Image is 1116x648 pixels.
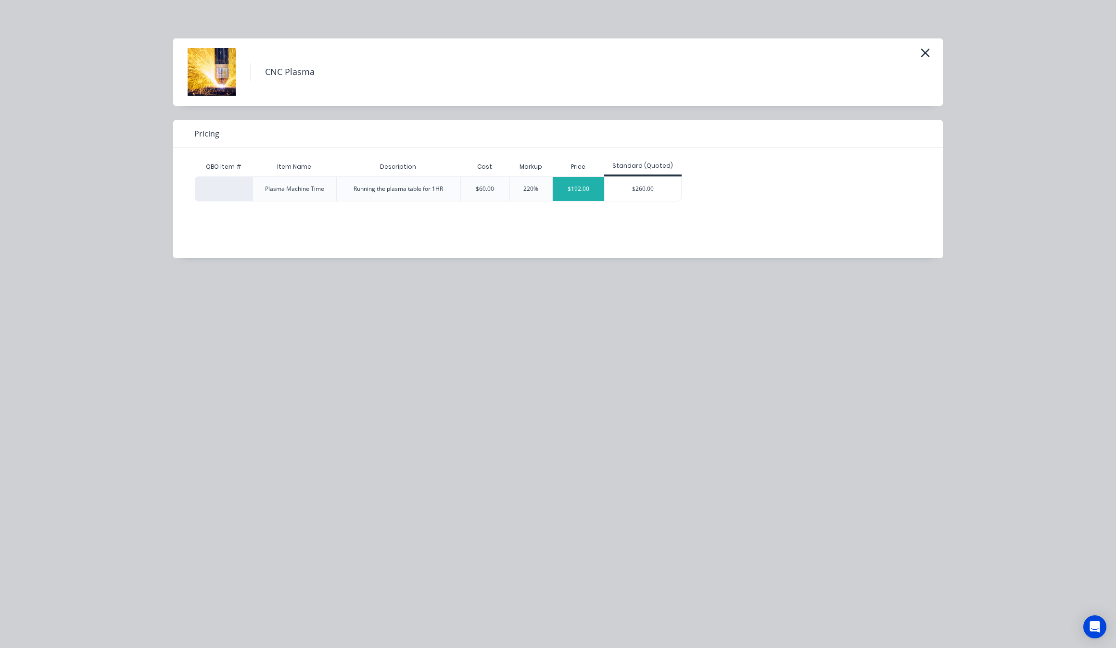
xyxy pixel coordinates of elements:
span: Pricing [194,128,219,139]
div: Cost [460,157,509,176]
div: $60.00 [476,185,494,193]
div: $192.00 [553,177,605,201]
h4: CNC Plasma [250,63,329,81]
div: Open Intercom Messenger [1083,615,1106,638]
div: Standard (Quoted) [604,162,682,170]
div: Plasma Machine Time [265,185,324,193]
div: Markup [509,157,552,176]
div: $260.00 [605,177,681,201]
div: QBO Item # [195,157,253,176]
img: CNC Plasma [188,48,236,96]
div: Running the plasma table for 1HR [354,185,443,193]
div: 220% [523,185,538,193]
div: Description [372,155,424,179]
div: Price [552,157,605,176]
div: Item Name [269,155,319,179]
